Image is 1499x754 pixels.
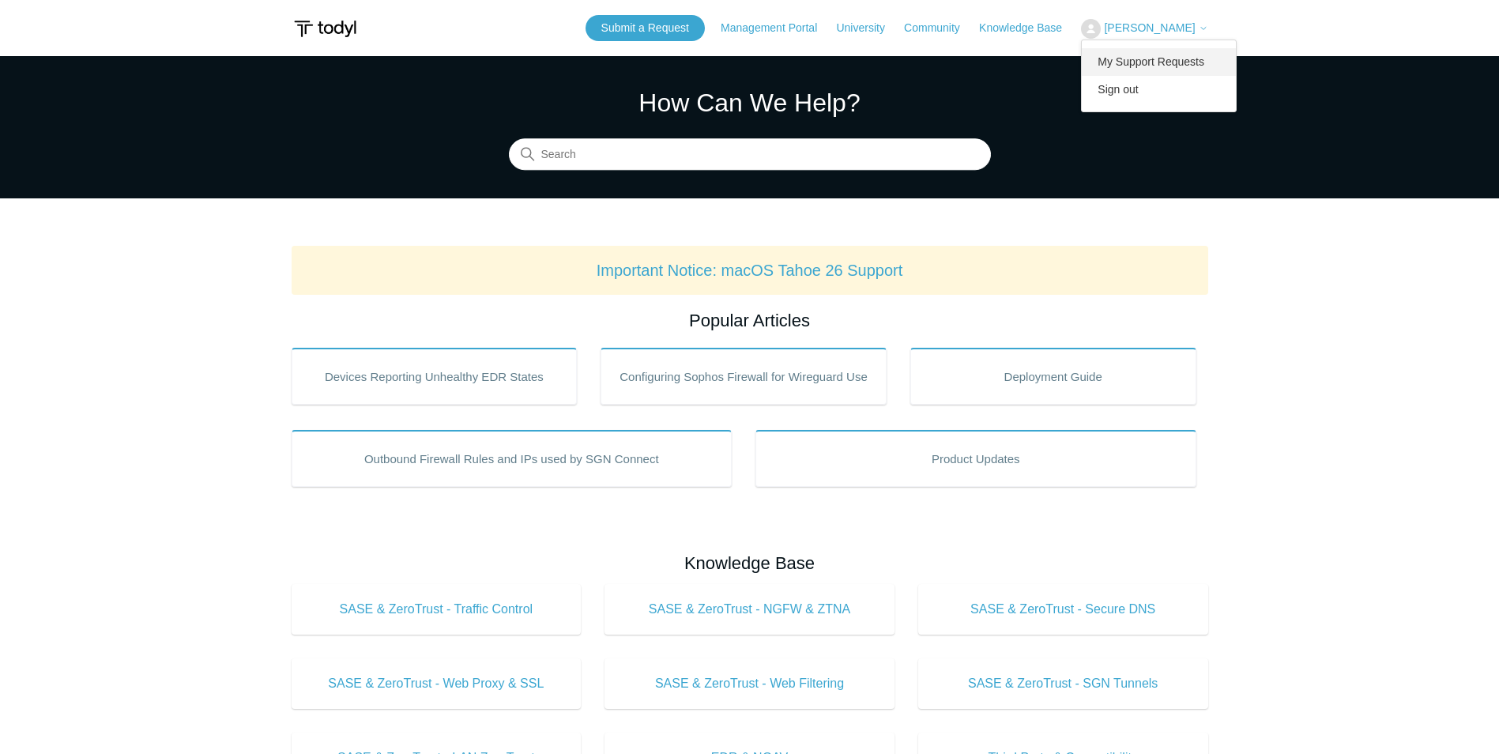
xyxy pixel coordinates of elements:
h1: How Can We Help? [509,84,991,122]
a: Product Updates [755,430,1196,487]
a: Devices Reporting Unhealthy EDR States [292,348,578,405]
span: SASE & ZeroTrust - Secure DNS [942,600,1185,619]
button: [PERSON_NAME] [1081,19,1207,39]
a: SASE & ZeroTrust - Web Proxy & SSL [292,658,582,709]
a: Outbound Firewall Rules and IPs used by SGN Connect [292,430,733,487]
a: Submit a Request [586,15,705,41]
span: SASE & ZeroTrust - Traffic Control [315,600,558,619]
span: SASE & ZeroTrust - NGFW & ZTNA [628,600,871,619]
a: SASE & ZeroTrust - SGN Tunnels [918,658,1208,709]
h2: Popular Articles [292,307,1208,334]
a: SASE & ZeroTrust - NGFW & ZTNA [604,584,895,635]
span: SASE & ZeroTrust - Web Filtering [628,674,871,693]
span: [PERSON_NAME] [1104,21,1195,34]
input: Search [509,139,991,171]
a: Community [904,20,976,36]
span: SASE & ZeroTrust - Web Proxy & SSL [315,674,558,693]
span: SASE & ZeroTrust - SGN Tunnels [942,674,1185,693]
img: Todyl Support Center Help Center home page [292,14,359,43]
a: Management Portal [721,20,833,36]
a: Deployment Guide [910,348,1196,405]
a: SASE & ZeroTrust - Traffic Control [292,584,582,635]
a: Configuring Sophos Firewall for Wireguard Use [601,348,887,405]
a: SASE & ZeroTrust - Web Filtering [604,658,895,709]
a: University [836,20,900,36]
a: Sign out [1082,76,1236,104]
a: SASE & ZeroTrust - Secure DNS [918,584,1208,635]
a: My Support Requests [1082,48,1236,76]
a: Knowledge Base [979,20,1078,36]
h2: Knowledge Base [292,550,1208,576]
a: Important Notice: macOS Tahoe 26 Support [597,262,903,279]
